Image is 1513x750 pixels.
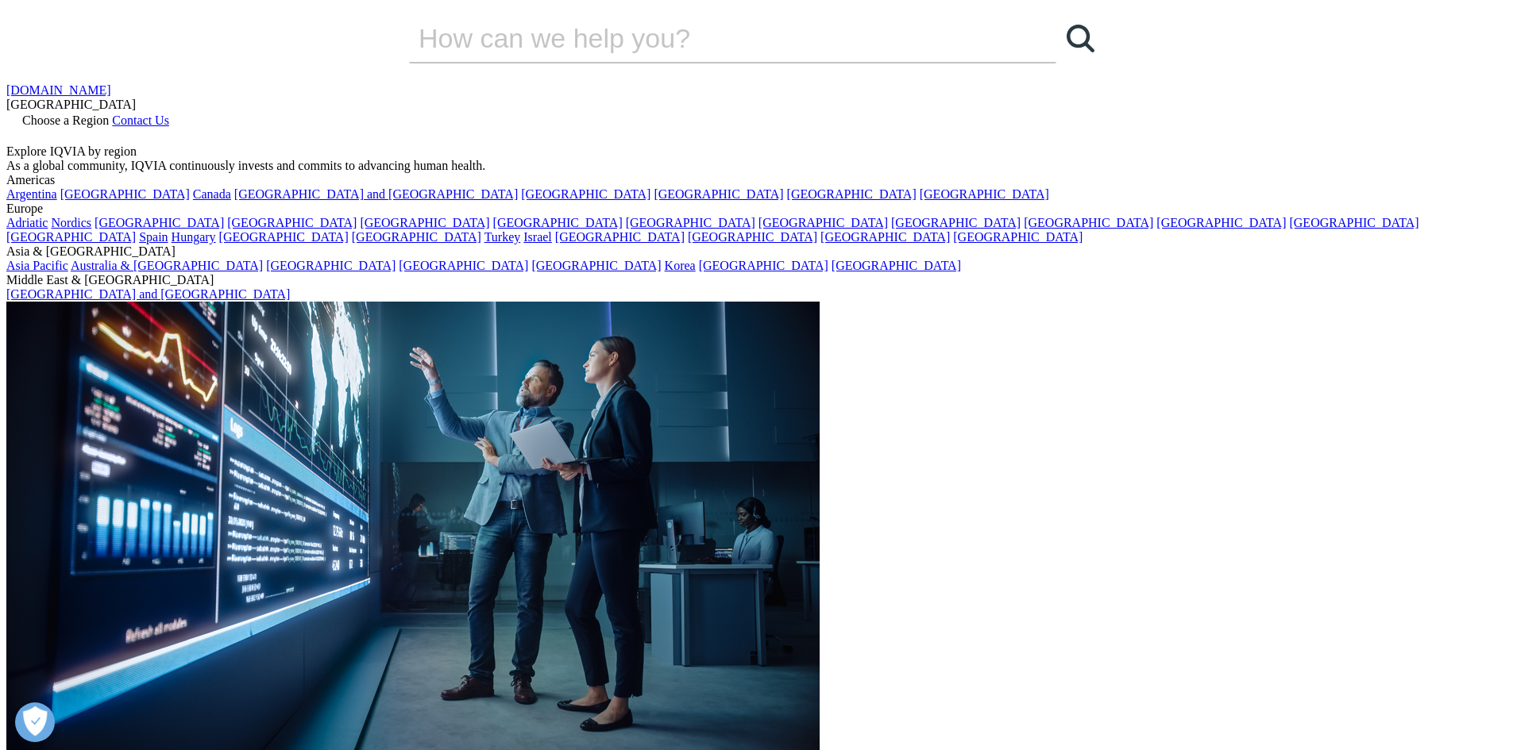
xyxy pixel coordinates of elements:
[6,98,1507,112] div: [GEOGRAPHIC_DATA]
[1289,216,1418,229] a: [GEOGRAPHIC_DATA]
[409,14,1011,62] input: 検索する
[1024,216,1153,229] a: [GEOGRAPHIC_DATA]
[1067,25,1094,52] svg: Search
[112,113,169,127] a: Contact Us
[891,216,1021,229] a: [GEOGRAPHIC_DATA]
[399,259,528,272] a: [GEOGRAPHIC_DATA]
[758,216,888,229] a: [GEOGRAPHIC_DATA]
[6,144,1507,159] div: Explore IQVIA by region
[219,230,349,244] a: [GEOGRAPHIC_DATA]
[484,230,521,244] a: Turkey
[234,187,518,201] a: [GEOGRAPHIC_DATA] and [GEOGRAPHIC_DATA]
[6,83,111,97] a: [DOMAIN_NAME]
[626,216,755,229] a: [GEOGRAPHIC_DATA]
[920,187,1049,201] a: [GEOGRAPHIC_DATA]
[6,173,1507,187] div: Americas
[953,230,1083,244] a: [GEOGRAPHIC_DATA]
[51,216,91,229] a: Nordics
[1156,216,1286,229] a: [GEOGRAPHIC_DATA]
[665,259,696,272] a: Korea
[787,187,917,201] a: [GEOGRAPHIC_DATA]
[523,230,552,244] a: Israel
[6,230,136,244] a: [GEOGRAPHIC_DATA]
[699,259,828,272] a: [GEOGRAPHIC_DATA]
[832,259,961,272] a: [GEOGRAPHIC_DATA]
[521,187,650,201] a: [GEOGRAPHIC_DATA]
[15,702,55,742] button: 優先設定センターを開く
[22,113,109,127] span: Choose a Region
[6,202,1507,216] div: Europe
[360,216,489,229] a: [GEOGRAPHIC_DATA]
[493,216,623,229] a: [GEOGRAPHIC_DATA]
[193,187,231,201] a: Canada
[1056,14,1104,62] a: 検索する
[531,259,661,272] a: [GEOGRAPHIC_DATA]
[654,187,783,201] a: [GEOGRAPHIC_DATA]
[60,187,190,201] a: [GEOGRAPHIC_DATA]
[555,230,685,244] a: [GEOGRAPHIC_DATA]
[95,216,224,229] a: [GEOGRAPHIC_DATA]
[6,159,1507,173] div: As a global community, IQVIA continuously invests and commits to advancing human health.
[6,273,1507,287] div: Middle East & [GEOGRAPHIC_DATA]
[6,259,68,272] a: Asia Pacific
[6,287,290,301] a: [GEOGRAPHIC_DATA] and [GEOGRAPHIC_DATA]
[6,244,1507,259] div: Asia & [GEOGRAPHIC_DATA]
[6,187,57,201] a: Argentina
[688,230,817,244] a: [GEOGRAPHIC_DATA]
[227,216,357,229] a: [GEOGRAPHIC_DATA]
[172,230,216,244] a: Hungary
[71,259,263,272] a: Australia & [GEOGRAPHIC_DATA]
[6,216,48,229] a: Adriatic
[820,230,950,244] a: [GEOGRAPHIC_DATA]
[352,230,481,244] a: [GEOGRAPHIC_DATA]
[139,230,168,244] a: Spain
[266,259,396,272] a: [GEOGRAPHIC_DATA]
